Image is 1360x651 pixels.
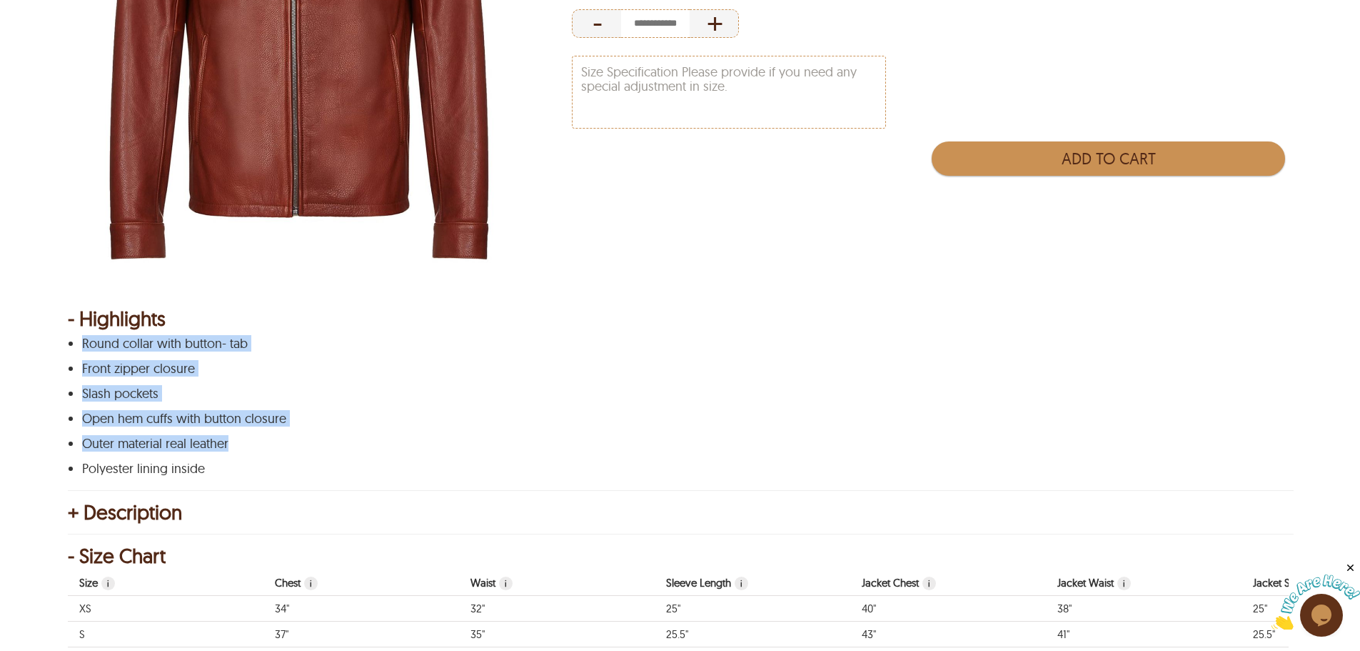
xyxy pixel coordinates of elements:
[459,622,655,647] td: Body waist. 35"
[68,505,1292,520] div: + Description
[735,577,748,590] span: Body sleeve length.
[572,9,621,38] div: Decrease Quantity of Item
[263,622,459,647] td: Body chest. Circular measurement at about men's nipple height. 37"
[263,596,459,622] td: Body chest. Circular measurement at about men's nipple height. 34"
[690,9,739,38] div: Increase Quantity of Item
[68,596,263,622] td: Size XS
[101,577,115,590] span: Size
[850,622,1046,647] td: Measurement of finished jacket chest. Circular measurement. 43"
[850,596,1046,622] td: Measurement of finished jacket chest. Circular measurement. 40"
[82,412,1274,426] p: Open hem cuffs with button closure
[850,570,1046,596] th: Measurement of finished jacket chest. Circular measurement.
[1046,622,1241,647] td: Measurement of finished jacket waist. Circular measurement. 41"
[1117,577,1131,590] span: Measurement of finished jacket waist. Circular measurement.
[459,596,655,622] td: Body waist. 32"
[68,570,263,596] th: Size
[922,577,936,590] span: Measurement of finished jacket chest. Circular measurement.
[655,622,850,647] td: Body sleeve length. 25.5"
[932,183,1285,215] iframe: PayPal
[82,437,1274,451] p: Outer material real leather
[304,577,318,590] span: Body chest. Circular measurement at about men's nipple height.
[82,387,1274,401] p: Slash pockets
[68,312,1292,326] div: - Highlights
[573,56,885,128] textarea: Size Specification Please provide if you need any special adjustment in size.
[82,462,1274,476] p: Polyester lining inside
[82,337,1274,351] p: Round collar with button- tab
[263,570,459,596] th: Body chest. Circular measurement at about men's nipple height.
[68,549,1292,563] div: - Size Chart
[655,596,850,622] td: Body sleeve length. 25"
[932,141,1284,176] button: Add to Cart
[68,622,263,647] td: Size S
[1046,570,1241,596] th: Measurement of finished jacket waist. Circular measurement.
[459,570,655,596] th: Body waist.
[499,577,513,590] span: Body waist.
[655,570,850,596] th: Body sleeve length.
[82,362,1274,376] p: Front zipper closure
[1271,562,1360,630] iframe: chat widget
[1046,596,1241,622] td: Measurement of finished jacket waist. Circular measurement. 38"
